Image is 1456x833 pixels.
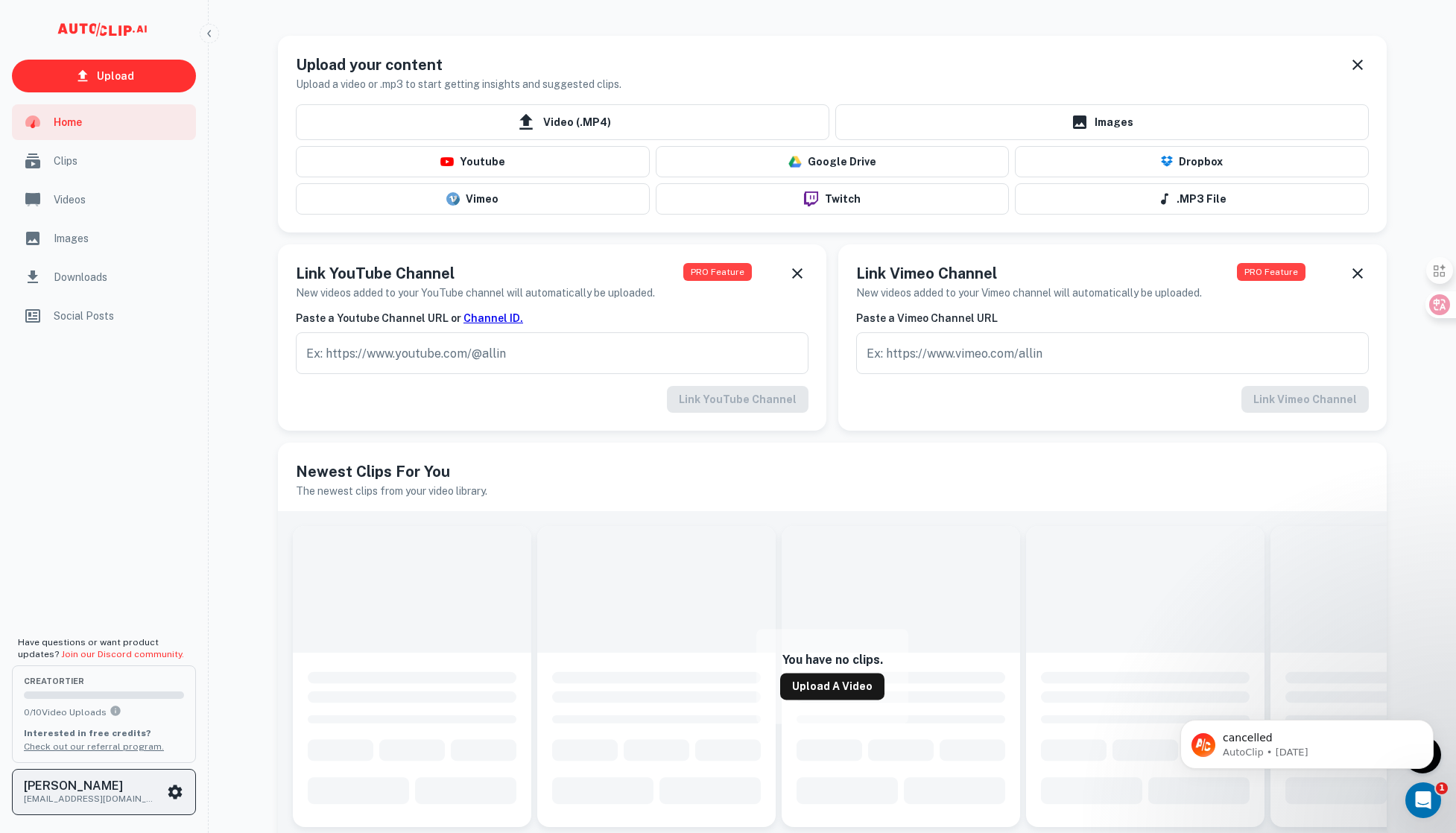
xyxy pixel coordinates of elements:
[54,230,187,247] span: Images
[12,143,196,179] a: Clips
[54,153,187,169] span: Clips
[780,674,884,700] a: Upload a Video
[61,649,184,659] a: Join our Discord community.
[798,191,824,206] img: twitch-logo.png
[18,637,184,659] span: Have questions or want product updates?
[12,104,196,140] a: Home
[296,332,808,374] input: Ex: https://www.youtube.com/@allin
[856,262,1202,285] h5: Link Vimeo Channel
[856,332,1369,374] input: Ex: https://www.vimeo.com/allin
[296,460,1369,483] h5: Newest Clips For You
[856,285,1202,301] h6: New videos added to your Vimeo channel will automatically be uploaded.
[54,191,187,208] span: Videos
[12,259,196,295] a: Downloads
[296,310,808,326] h6: Paste a Youtube Channel URL or
[683,263,751,281] span: PRO Feature
[12,665,196,762] button: creatorTier0/10Video UploadsYou can upload 10 videos per month on the creator tier. Upgrade to up...
[296,483,1369,499] h6: The newest clips from your video library.
[296,183,650,215] button: Vimeo
[296,262,655,285] h5: Link YouTube Channel
[1161,156,1173,168] img: Dropbox Logo
[296,285,655,301] h6: New videos added to your YouTube channel will automatically be uploaded.
[656,146,1010,177] button: Google Drive
[12,221,196,256] a: Images
[1237,263,1305,281] span: PRO Feature
[1405,782,1441,818] iframe: Intercom live chat
[24,677,184,685] span: creator Tier
[1346,262,1369,285] button: Dismiss
[54,114,187,130] span: Home
[782,653,883,667] h6: You have no clips.
[440,157,454,166] img: youtube-logo.png
[1346,54,1369,76] button: Dismiss
[296,54,621,76] h5: Upload your content
[12,60,196,92] a: Upload
[24,741,164,752] a: Check out our referral program.
[835,104,1369,140] a: Images
[12,182,196,218] a: Videos
[12,769,196,815] button: [PERSON_NAME][EMAIL_ADDRESS][DOMAIN_NAME]
[24,792,158,805] p: [EMAIL_ADDRESS][DOMAIN_NAME]
[24,726,184,740] p: Interested in free credits?
[24,705,184,719] p: 0 / 10 Video Uploads
[656,183,1010,215] button: Twitch
[1015,146,1369,177] button: Dropbox
[446,192,460,206] img: vimeo-logo.svg
[856,310,1369,326] h6: Paste a Vimeo Channel URL
[97,68,134,84] p: Upload
[296,104,829,140] span: Video (.MP4)
[110,705,121,717] svg: You can upload 10 videos per month on the creator tier. Upgrade to upload more.
[788,155,802,168] img: drive-logo.png
[296,146,650,177] button: Youtube
[12,298,196,334] a: Social Posts
[786,262,808,285] button: Dismiss
[1158,688,1456,793] iframe: Intercom notifications message
[463,312,523,324] a: Channel ID.
[1436,782,1448,794] span: 1
[296,76,621,92] h6: Upload a video or .mp3 to start getting insights and suggested clips.
[1015,183,1369,215] button: .MP3 File
[54,308,187,324] span: Social Posts
[54,269,187,285] span: Downloads
[24,780,158,792] h6: [PERSON_NAME]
